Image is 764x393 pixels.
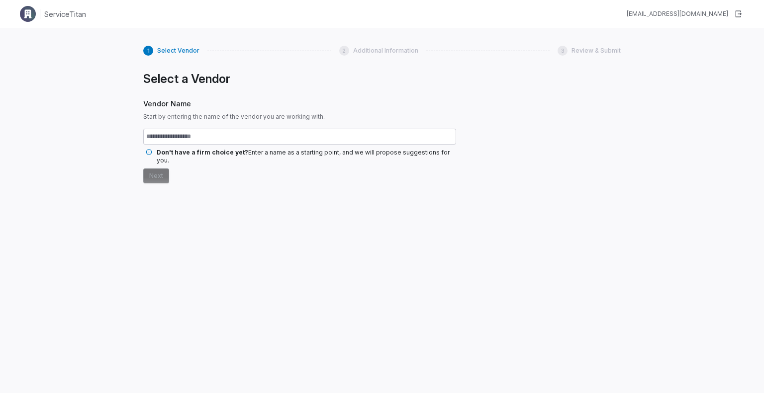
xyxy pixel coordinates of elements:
div: 3 [558,46,568,56]
span: Select Vendor [157,47,199,55]
span: Review & Submit [572,47,621,55]
span: Additional Information [353,47,418,55]
img: Clerk Logo [20,6,36,22]
div: [EMAIL_ADDRESS][DOMAIN_NAME] [627,10,728,18]
span: Start by entering the name of the vendor you are working with. [143,113,456,121]
span: Enter a name as a starting point, and we will propose suggestions for you. [157,149,450,164]
span: Don't have a firm choice yet? [157,149,248,156]
h1: Select a Vendor [143,72,456,86]
h1: ServiceTitan [44,9,86,19]
span: Vendor Name [143,98,456,109]
div: 2 [339,46,349,56]
div: 1 [143,46,153,56]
